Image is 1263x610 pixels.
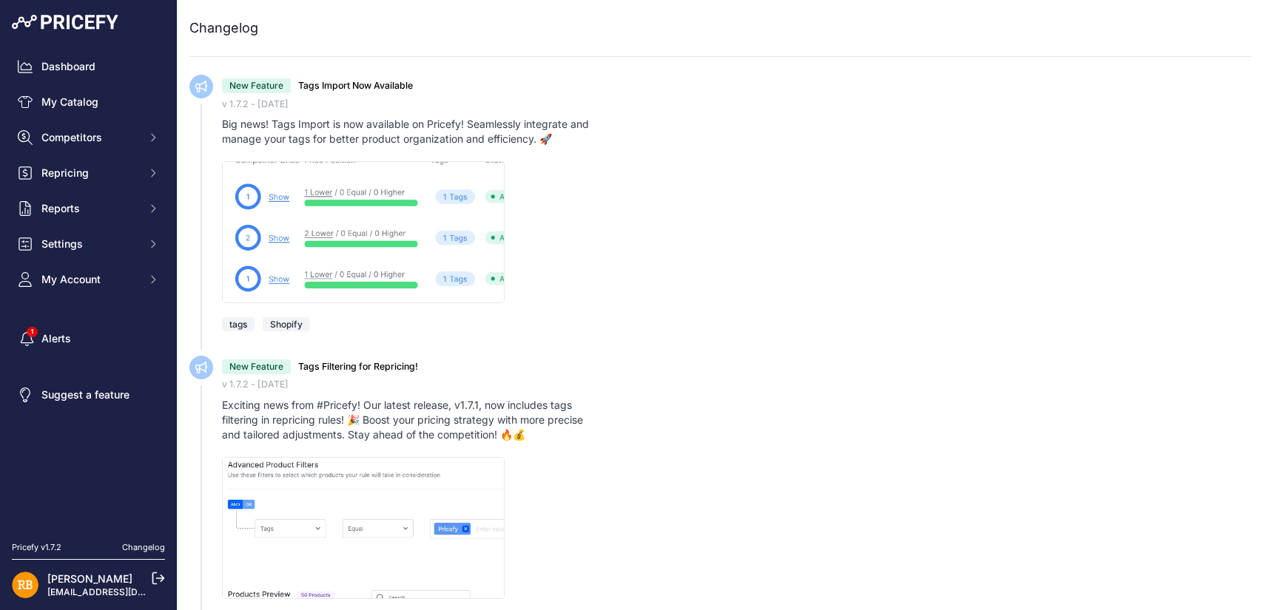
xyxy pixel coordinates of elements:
div: New Feature [222,359,291,374]
button: Settings [12,231,165,257]
a: Alerts [12,325,165,352]
a: Changelog [122,542,165,552]
span: Settings [41,237,138,251]
button: Competitors [12,124,165,151]
button: Reports [12,195,165,222]
a: [PERSON_NAME] [47,572,132,585]
div: v 1.7.2 - [DATE] [222,378,1251,392]
div: Big news! Tags Import is now available on Pricefy! Seamlessly integrate and manage your tags for ... [222,117,601,146]
div: Exciting news from #Pricefy! Our latest release, v1.7.1, now includes tags filtering in repricing... [222,398,601,442]
div: v 1.7.2 - [DATE] [222,98,1251,112]
div: Pricefy v1.7.2 [12,541,61,554]
button: Repricing [12,160,165,186]
h2: Changelog [189,18,258,38]
h3: Tags Filtering for Repricing! [298,360,418,374]
a: My Catalog [12,89,165,115]
a: Dashboard [12,53,165,80]
span: Reports [41,201,138,216]
span: tags [222,317,255,331]
span: My Account [41,272,138,287]
h3: Tags Import Now Available [298,79,413,93]
span: Competitors [41,130,138,145]
nav: Sidebar [12,53,165,523]
a: Suggest a feature [12,382,165,408]
span: Repricing [41,166,138,180]
span: Shopify [263,317,310,331]
div: New Feature [222,78,291,93]
img: Pricefy Logo [12,15,118,30]
a: [EMAIL_ADDRESS][DOMAIN_NAME] [47,586,202,597]
button: My Account [12,266,165,293]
